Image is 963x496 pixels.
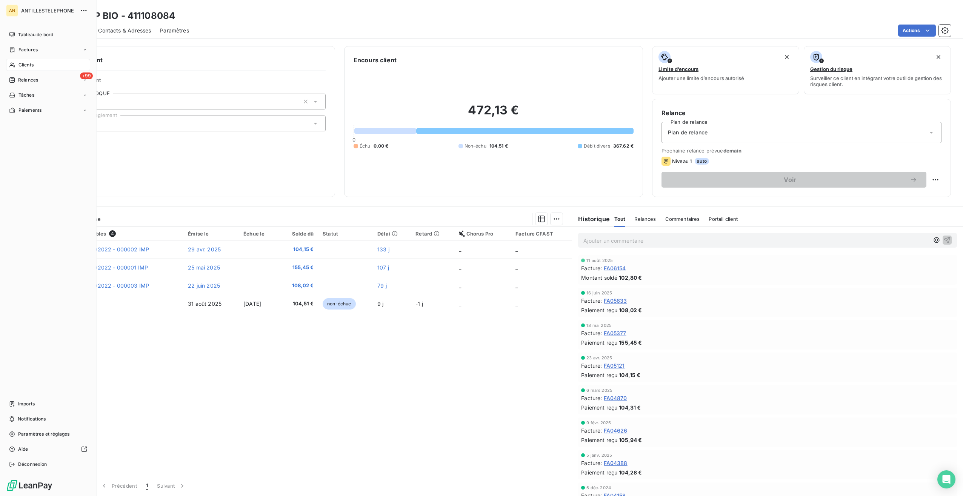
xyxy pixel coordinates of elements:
span: 11 août 2025 [586,258,613,263]
span: FA04870 [604,394,627,402]
span: Portail client [709,216,738,222]
span: Facture : [581,329,602,337]
span: _ [459,264,461,271]
button: Suivant [152,478,191,494]
h6: Informations client [46,55,326,65]
span: Limite d’encours [658,66,698,72]
span: Relances [634,216,656,222]
span: Paramètres [160,27,189,34]
span: Tableau de bord [18,31,53,38]
span: Contacts & Adresses [98,27,151,34]
span: REJET PRLV 102022 - 000001 IMP [59,264,148,271]
span: Aide [18,446,28,453]
span: Facture : [581,427,602,434]
span: Notifications [18,416,46,422]
span: FA05121 [604,362,625,370]
span: Non-échu [465,143,486,149]
button: Actions [898,25,936,37]
span: Facture : [581,297,602,305]
span: REJET PRLV 102022 - 000002 IMP [59,246,149,253]
span: 104,15 € [619,371,640,379]
span: 102,80 € [619,274,642,282]
span: ANTILLESTELEPHONE [21,8,75,14]
div: Open Intercom Messenger [937,470,955,488]
span: 105,94 € [619,436,642,444]
span: +99 [80,72,93,79]
div: Pièces comptables [59,230,179,237]
span: 155,45 € [283,264,314,271]
span: 104,28 € [619,468,642,476]
span: Paramètres et réglages [18,431,69,437]
span: FA04626 [604,427,628,434]
div: Retard [415,231,449,237]
span: Paiement reçu [581,306,617,314]
h6: Encours client [354,55,397,65]
span: Tâches [18,92,34,99]
span: Montant soldé [581,274,617,282]
span: 4 [109,230,116,237]
span: 25 mai 2025 [188,264,220,271]
span: _ [515,282,518,289]
h6: Relance [661,108,941,117]
span: auto [695,158,709,165]
h2: 472,13 € [354,103,634,125]
span: Clients [18,62,34,68]
div: Facture CFAST [515,231,567,237]
span: Factures [18,46,38,53]
span: 18 mai 2025 [586,323,612,328]
span: 104,51 € [489,143,508,149]
span: [DATE] [243,300,261,307]
span: 5 déc. 2024 [586,485,611,490]
h3: DSCMP BIO - 411108084 [66,9,175,23]
span: Paiements [18,107,42,114]
span: Ajouter une limite d’encours autorisé [658,75,744,81]
span: non-échue [323,298,355,310]
span: Propriétés Client [61,77,326,88]
div: AN [6,5,18,17]
span: Niveau 1 [672,158,692,164]
span: 6 mars 2025 [586,388,612,393]
span: 0 [352,137,355,143]
span: 104,51 € [283,300,314,308]
span: _ [515,246,518,253]
button: 1 [142,478,152,494]
span: Débit divers [584,143,610,149]
span: _ [459,282,461,289]
span: FA04388 [604,459,628,467]
span: 107 j [377,264,389,271]
span: REJET PRLV 102022 - 000003 IMP [59,282,149,289]
span: Tout [614,216,626,222]
span: Paiement reçu [581,436,617,444]
a: Aide [6,443,90,455]
span: FA05633 [604,297,627,305]
span: 5 janv. 2025 [586,453,612,457]
span: 23 avr. 2025 [586,356,612,360]
span: 133 j [377,246,389,253]
span: 104,31 € [619,404,641,411]
span: 9 j [377,300,383,307]
span: _ [515,300,518,307]
span: _ [515,264,518,271]
span: 9 févr. 2025 [586,421,611,425]
span: Facture : [581,459,602,467]
span: Voir [671,177,910,183]
span: _ [459,300,461,307]
span: -1 j [415,300,423,307]
span: 108,02 € [283,282,314,290]
span: Paiement reçu [581,371,617,379]
button: Voir [661,172,926,188]
img: Logo LeanPay [6,479,53,491]
span: _ [459,246,461,253]
span: 31 août 2025 [188,300,222,307]
span: 108,02 € [619,306,642,314]
span: 16 juin 2025 [586,291,612,295]
span: FA05377 [604,329,626,337]
span: Facture : [581,394,602,402]
div: Délai [377,231,406,237]
span: Échu [360,143,371,149]
span: Déconnexion [18,461,47,468]
span: 22 juin 2025 [188,282,220,289]
span: Imports [18,400,35,407]
span: Paiement reçu [581,404,617,411]
span: FA06154 [604,264,626,272]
